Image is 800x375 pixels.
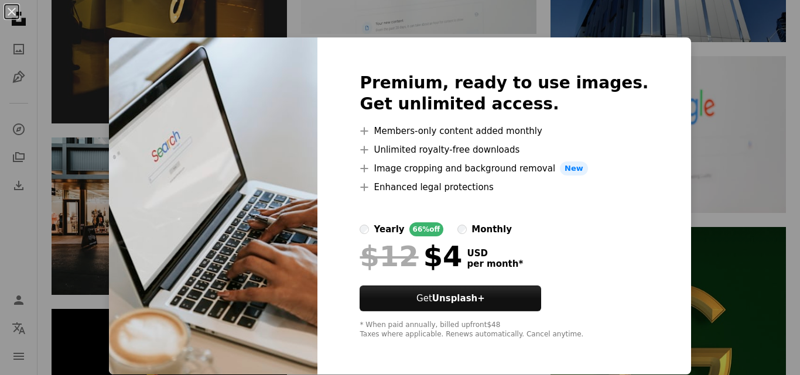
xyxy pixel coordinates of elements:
h2: Premium, ready to use images. Get unlimited access. [360,73,648,115]
div: monthly [471,222,512,236]
li: Image cropping and background removal [360,161,648,176]
input: yearly66%off [360,225,369,234]
div: $4 [360,241,462,271]
div: * When paid annually, billed upfront $48 Taxes where applicable. Renews automatically. Cancel any... [360,321,648,339]
strong: Unsplash+ [432,293,485,304]
li: Enhanced legal protections [360,180,648,194]
span: $12 [360,241,418,271]
span: USD [467,248,523,259]
div: 66% off [409,222,444,236]
span: per month * [467,259,523,269]
span: New [560,161,588,176]
li: Unlimited royalty-free downloads [360,143,648,157]
img: premium_photo-1726863049747-ac74aa0aede0 [109,37,317,374]
li: Members-only content added monthly [360,124,648,138]
div: yearly [374,222,404,236]
input: monthly [457,225,467,234]
button: GetUnsplash+ [360,285,541,311]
